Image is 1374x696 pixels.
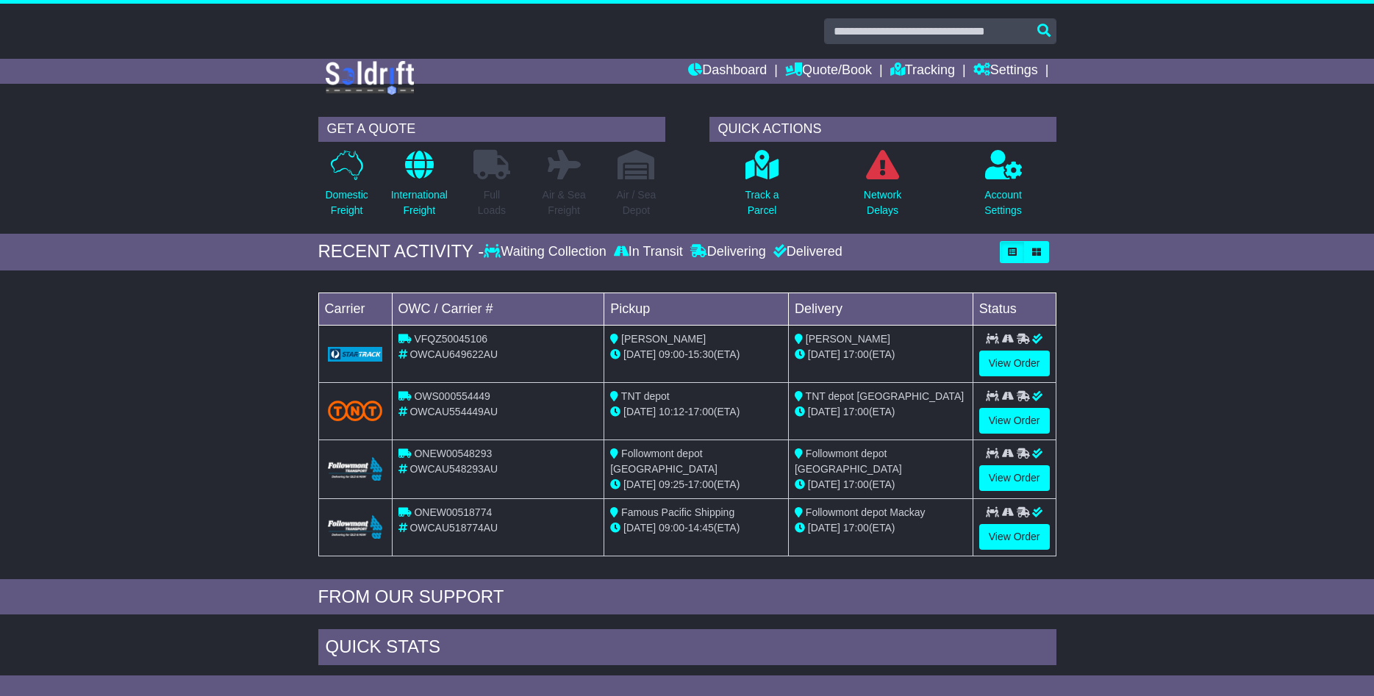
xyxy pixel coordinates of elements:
[328,401,383,420] img: TNT_Domestic.png
[843,478,869,490] span: 17:00
[688,478,714,490] span: 17:00
[610,448,718,475] span: Followmont depot [GEOGRAPHIC_DATA]
[409,406,498,417] span: OWCAU554449AU
[318,117,665,142] div: GET A QUOTE
[808,406,840,417] span: [DATE]
[409,522,498,534] span: OWCAU518774AU
[484,244,609,260] div: Waiting Collection
[973,293,1056,325] td: Status
[623,478,656,490] span: [DATE]
[795,520,967,536] div: (ETA)
[325,187,368,218] p: Domestic Freight
[984,187,1022,218] p: Account Settings
[795,448,902,475] span: Followmont depot [GEOGRAPHIC_DATA]
[770,244,842,260] div: Delivered
[473,187,510,218] p: Full Loads
[414,506,492,518] span: ONEW00518774
[808,522,840,534] span: [DATE]
[414,390,490,402] span: OWS000554449
[610,244,687,260] div: In Transit
[808,478,840,490] span: [DATE]
[745,187,779,218] p: Track a Parcel
[318,241,484,262] div: RECENT ACTIVITY -
[688,59,767,84] a: Dashboard
[610,404,782,420] div: - (ETA)
[391,187,448,218] p: International Freight
[324,149,368,226] a: DomesticFreight
[795,404,967,420] div: (ETA)
[788,293,973,325] td: Delivery
[688,348,714,360] span: 15:30
[318,586,1056,608] div: FROM OUR SUPPORT
[409,348,498,360] span: OWCAU649622AU
[688,406,714,417] span: 17:00
[843,522,869,534] span: 17:00
[785,59,872,84] a: Quote/Book
[610,347,782,362] div: - (ETA)
[610,520,782,536] div: - (ETA)
[843,348,869,360] span: 17:00
[621,390,670,402] span: TNT depot
[623,522,656,534] span: [DATE]
[806,506,926,518] span: Followmont depot Mackay
[414,448,492,459] span: ONEW00548293
[806,333,890,345] span: [PERSON_NAME]
[687,244,770,260] div: Delivering
[328,457,383,481] img: Followmont_Transport.png
[864,187,901,218] p: Network Delays
[843,406,869,417] span: 17:00
[621,506,734,518] span: Famous Pacific Shipping
[623,348,656,360] span: [DATE]
[543,187,586,218] p: Air & Sea Freight
[623,406,656,417] span: [DATE]
[688,522,714,534] span: 14:45
[392,293,604,325] td: OWC / Carrier #
[795,347,967,362] div: (ETA)
[604,293,789,325] td: Pickup
[808,348,840,360] span: [DATE]
[621,333,706,345] span: [PERSON_NAME]
[979,351,1050,376] a: View Order
[659,348,684,360] span: 09:00
[806,390,965,402] span: TNT depot [GEOGRAPHIC_DATA]
[979,465,1050,491] a: View Order
[328,515,383,539] img: Followmont_Transport.png
[984,149,1023,226] a: AccountSettings
[979,524,1050,550] a: View Order
[659,522,684,534] span: 09:00
[979,408,1050,434] a: View Order
[863,149,902,226] a: NetworkDelays
[617,187,656,218] p: Air / Sea Depot
[659,478,684,490] span: 09:25
[328,347,383,362] img: GetCarrierServiceLogo
[973,59,1038,84] a: Settings
[744,149,779,226] a: Track aParcel
[610,477,782,492] div: - (ETA)
[709,117,1056,142] div: QUICK ACTIONS
[409,463,498,475] span: OWCAU548293AU
[890,59,955,84] a: Tracking
[318,293,392,325] td: Carrier
[795,477,967,492] div: (ETA)
[390,149,448,226] a: InternationalFreight
[414,333,487,345] span: VFQZ50045106
[659,406,684,417] span: 10:12
[318,629,1056,669] div: Quick Stats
